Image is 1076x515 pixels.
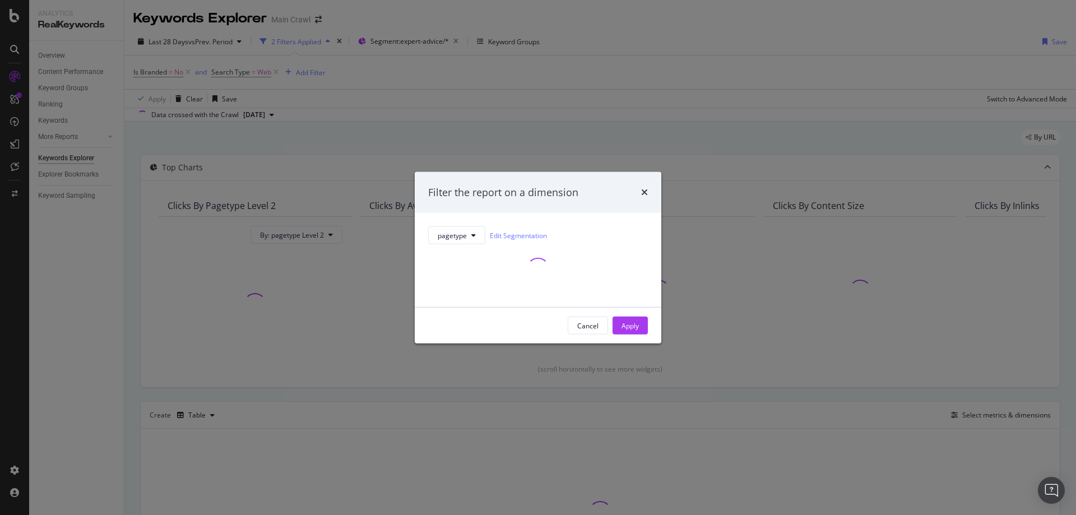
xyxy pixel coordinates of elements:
span: pagetype [438,230,467,240]
button: Cancel [568,317,608,335]
div: Cancel [577,321,599,330]
div: Apply [622,321,639,330]
div: modal [415,171,661,344]
div: times [641,185,648,199]
div: Open Intercom Messenger [1038,477,1065,504]
button: Apply [613,317,648,335]
div: Filter the report on a dimension [428,185,578,199]
button: pagetype [428,226,485,244]
a: Edit Segmentation [490,229,547,241]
